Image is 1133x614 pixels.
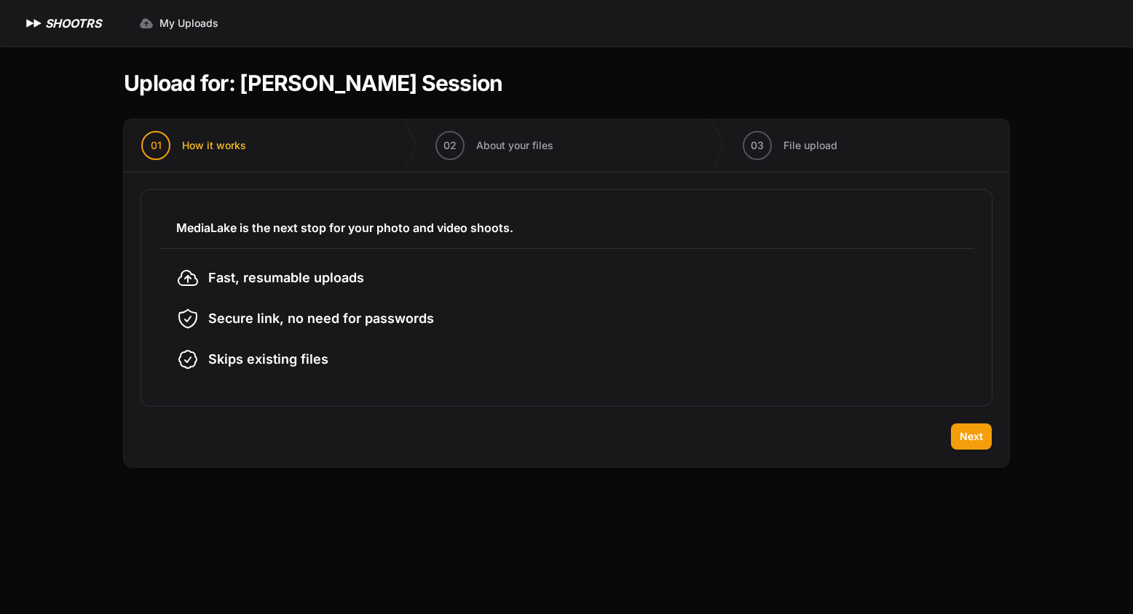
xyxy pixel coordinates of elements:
span: Secure link, no need for passwords [208,308,434,329]
a: SHOOTRS SHOOTRS [23,15,101,32]
span: 01 [151,138,162,153]
h3: MediaLake is the next stop for your photo and video shoots. [176,219,957,236]
span: About your files [476,138,553,153]
span: File upload [783,138,837,153]
button: Next [951,423,992,450]
span: My Uploads [159,16,218,31]
span: Fast, resumable uploads [208,268,364,288]
h1: SHOOTRS [45,15,101,32]
span: 02 [443,138,457,153]
button: 01 How it works [124,119,264,172]
button: 03 File upload [725,119,855,172]
span: Skips existing files [208,349,328,370]
button: 02 About your files [418,119,571,172]
span: How it works [182,138,246,153]
img: SHOOTRS [23,15,45,32]
h1: Upload for: [PERSON_NAME] Session [124,70,502,96]
span: Next [960,429,983,444]
span: 03 [751,138,764,153]
a: My Uploads [130,10,227,36]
